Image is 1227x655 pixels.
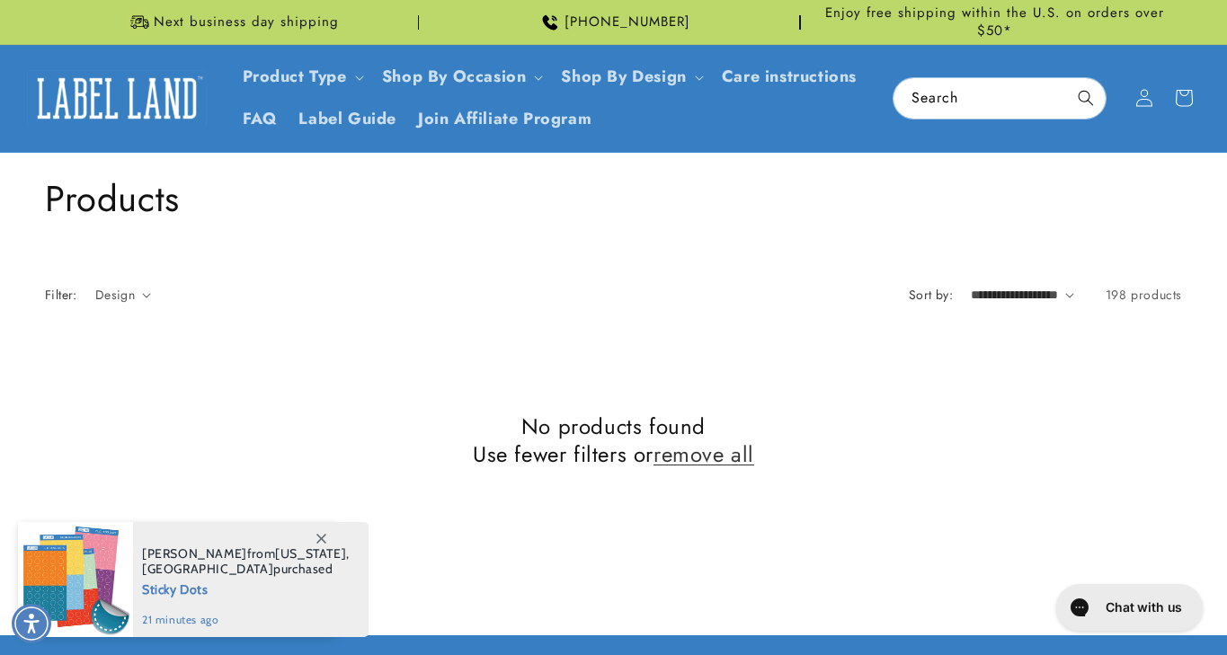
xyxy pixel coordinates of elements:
[407,98,602,140] a: Join Affiliate Program
[12,604,51,643] div: Accessibility Menu
[711,56,867,98] a: Care instructions
[1106,286,1182,304] span: 198 products
[21,64,214,133] a: Label Land
[95,286,151,305] summary: Design (0 selected)
[243,65,347,88] a: Product Type
[243,109,278,129] span: FAQ
[27,70,207,126] img: Label Land
[232,56,371,98] summary: Product Type
[550,56,710,98] summary: Shop By Design
[142,546,350,577] span: from , purchased
[909,286,953,304] label: Sort by:
[298,109,396,129] span: Label Guide
[722,66,857,87] span: Care instructions
[45,286,77,305] h2: Filter:
[154,13,339,31] span: Next business day shipping
[288,98,407,140] a: Label Guide
[142,561,273,577] span: [GEOGRAPHIC_DATA]
[561,65,686,88] a: Shop By Design
[45,175,1182,222] h1: Products
[142,545,247,562] span: [PERSON_NAME]
[371,56,551,98] summary: Shop By Occasion
[382,66,527,87] span: Shop By Occasion
[275,545,346,562] span: [US_STATE]
[808,4,1182,40] span: Enjoy free shipping within the U.S. on orders over $50*
[654,440,754,468] a: remove all
[1047,578,1209,637] iframe: Gorgias live chat messenger
[45,412,1182,468] h2: No products found Use fewer filters or
[232,98,289,140] a: FAQ
[95,286,135,304] span: Design
[565,13,690,31] span: [PHONE_NUMBER]
[1066,78,1106,118] button: Search
[418,109,591,129] span: Join Affiliate Program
